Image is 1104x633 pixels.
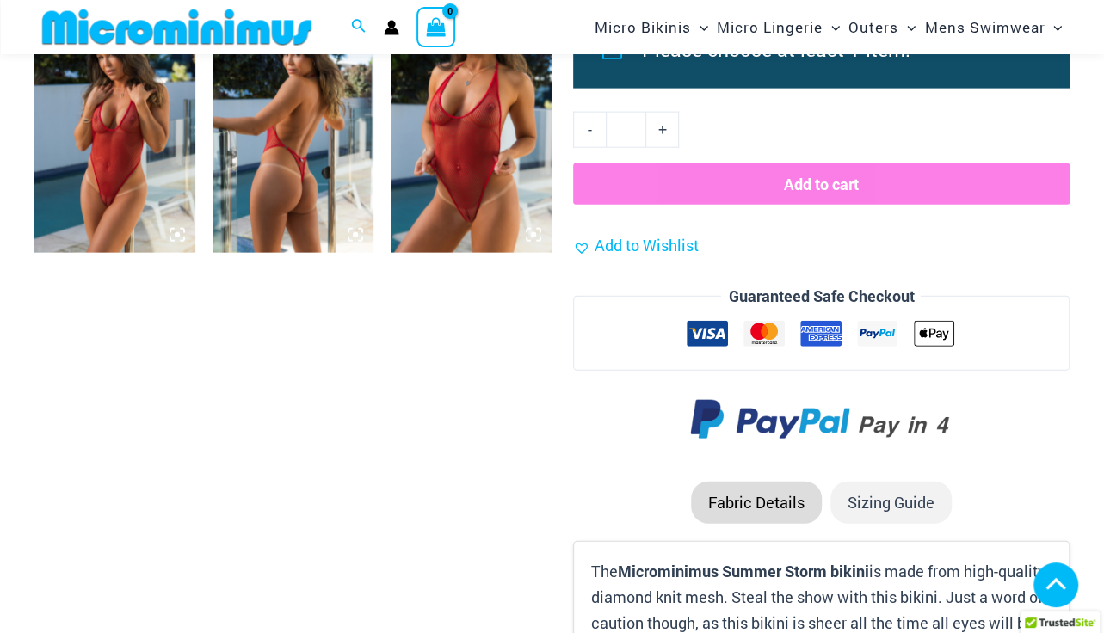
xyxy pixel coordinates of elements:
[590,5,712,49] a: Micro BikinisMenu ToggleMenu Toggle
[618,561,869,581] b: Microminimus Summer Storm bikini
[595,235,699,255] span: Add to Wishlist
[1045,5,1062,49] span: Menu Toggle
[573,112,606,148] a: -
[848,5,898,49] span: Outers
[691,482,822,525] li: Fabric Details
[691,5,708,49] span: Menu Toggle
[573,163,1070,205] button: Add to cart
[351,16,367,39] a: Search icon link
[35,8,318,46] img: MM SHOP LOGO FLAT
[213,12,373,254] img: Summer Storm Red 8019 One Piece
[595,5,691,49] span: Micro Bikinis
[416,7,456,46] a: View Shopping Cart, empty
[391,12,552,254] img: Summer Storm Red 8019 One Piece
[34,12,195,254] img: Summer Storm Red 8019 One Piece
[712,5,844,49] a: Micro LingerieMenu ToggleMenu Toggle
[606,112,646,148] input: Product quantity
[924,5,1045,49] span: Mens Swimwear
[830,482,952,525] li: Sizing Guide
[588,3,1070,52] nav: Site Navigation
[920,5,1066,49] a: Mens SwimwearMenu ToggleMenu Toggle
[844,5,920,49] a: OutersMenu ToggleMenu Toggle
[717,5,823,49] span: Micro Lingerie
[384,20,399,35] a: Account icon link
[573,233,699,259] a: Add to Wishlist
[721,284,921,310] legend: Guaranteed Safe Checkout
[646,112,679,148] a: +
[823,5,840,49] span: Menu Toggle
[898,5,916,49] span: Menu Toggle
